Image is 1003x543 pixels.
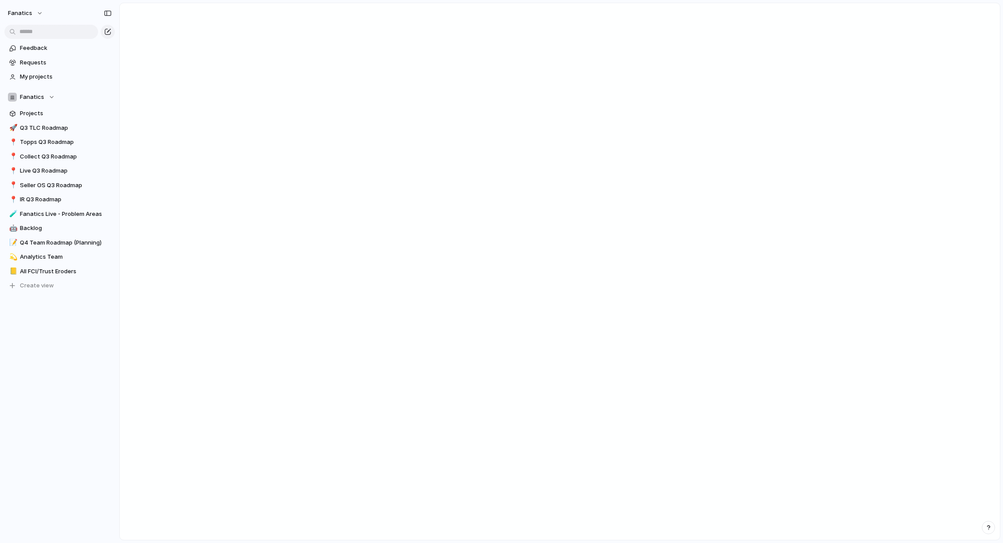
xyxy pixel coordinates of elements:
[4,90,115,104] button: Fanatics
[9,238,15,248] div: 📝
[20,152,112,161] span: Collect Q3 Roadmap
[20,93,44,102] span: Fanatics
[20,267,112,276] span: All FCI/Trust Eroders
[20,238,112,247] span: Q4 Team Roadmap (Planning)
[20,195,112,204] span: IR Q3 Roadmap
[4,107,115,120] a: Projects
[20,138,112,147] span: Topps Q3 Roadmap
[4,6,48,20] button: fanatics
[4,250,115,264] a: 💫Analytics Team
[8,195,17,204] button: 📍
[4,179,115,192] a: 📍Seller OS Q3 Roadmap
[9,180,15,190] div: 📍
[4,265,115,278] a: 📒All FCI/Trust Eroders
[20,124,112,132] span: Q3 TLC Roadmap
[8,210,17,219] button: 🧪
[8,9,32,18] span: fanatics
[9,266,15,276] div: 📒
[20,109,112,118] span: Projects
[4,41,115,55] a: Feedback
[9,195,15,205] div: 📍
[4,222,115,235] a: 🤖Backlog
[9,252,15,262] div: 💫
[4,164,115,177] a: 📍Live Q3 Roadmap
[4,56,115,69] a: Requests
[20,281,54,290] span: Create view
[4,136,115,149] a: 📍Topps Q3 Roadmap
[8,224,17,233] button: 🤖
[4,150,115,163] a: 📍Collect Q3 Roadmap
[8,166,17,175] button: 📍
[4,121,115,135] a: 🚀Q3 TLC Roadmap
[4,236,115,249] a: 📝Q4 Team Roadmap (Planning)
[8,267,17,276] button: 📒
[4,279,115,292] button: Create view
[8,253,17,261] button: 💫
[20,58,112,67] span: Requests
[4,70,115,83] a: My projects
[8,124,17,132] button: 🚀
[20,166,112,175] span: Live Q3 Roadmap
[9,151,15,162] div: 📍
[8,238,17,247] button: 📝
[20,253,112,261] span: Analytics Team
[9,137,15,147] div: 📍
[20,72,112,81] span: My projects
[4,193,115,206] a: 📍IR Q3 Roadmap
[9,209,15,219] div: 🧪
[20,181,112,190] span: Seller OS Q3 Roadmap
[9,223,15,234] div: 🤖
[9,123,15,133] div: 🚀
[8,181,17,190] button: 📍
[20,224,112,233] span: Backlog
[20,210,112,219] span: Fanatics Live - Problem Areas
[8,138,17,147] button: 📍
[4,207,115,221] a: 🧪Fanatics Live - Problem Areas
[20,44,112,53] span: Feedback
[8,152,17,161] button: 📍
[9,166,15,176] div: 📍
